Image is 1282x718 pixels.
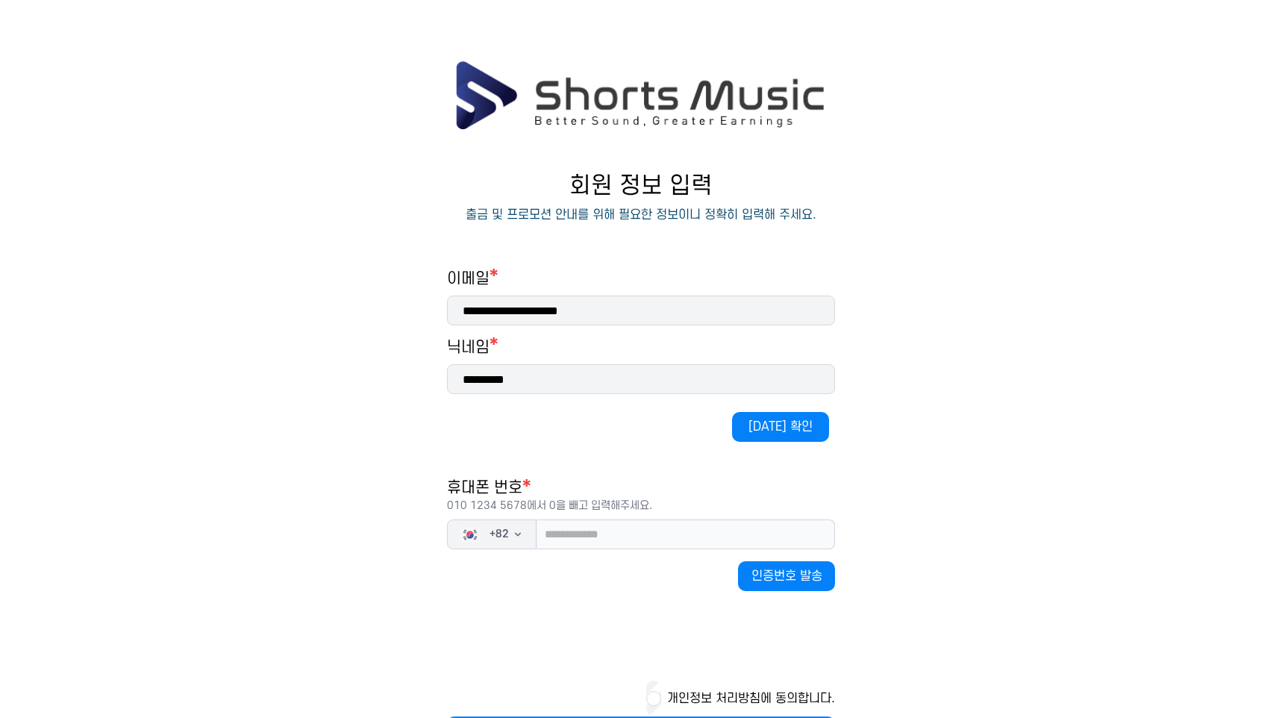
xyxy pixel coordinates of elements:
button: 인증번호 발송 [738,561,835,591]
h1: 닉네임 [447,337,490,358]
h1: 이메일 [447,269,835,290]
span: + 82 [490,527,509,542]
p: 010 1234 5678에서 0을 빼고 입력해주세요. [447,499,835,513]
img: ShortsMusic [454,60,828,131]
button: 개인정보 처리방침에 동의합니다. [667,690,835,708]
h1: 휴대폰 번호 [447,478,835,513]
button: [DATE] 확인 [732,412,829,442]
p: 출금 및 프로모션 안내를 위해 필요한 정보이니 정확히 입력해 주세요. [466,206,816,224]
p: 회원 정보 입력 [447,173,835,200]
